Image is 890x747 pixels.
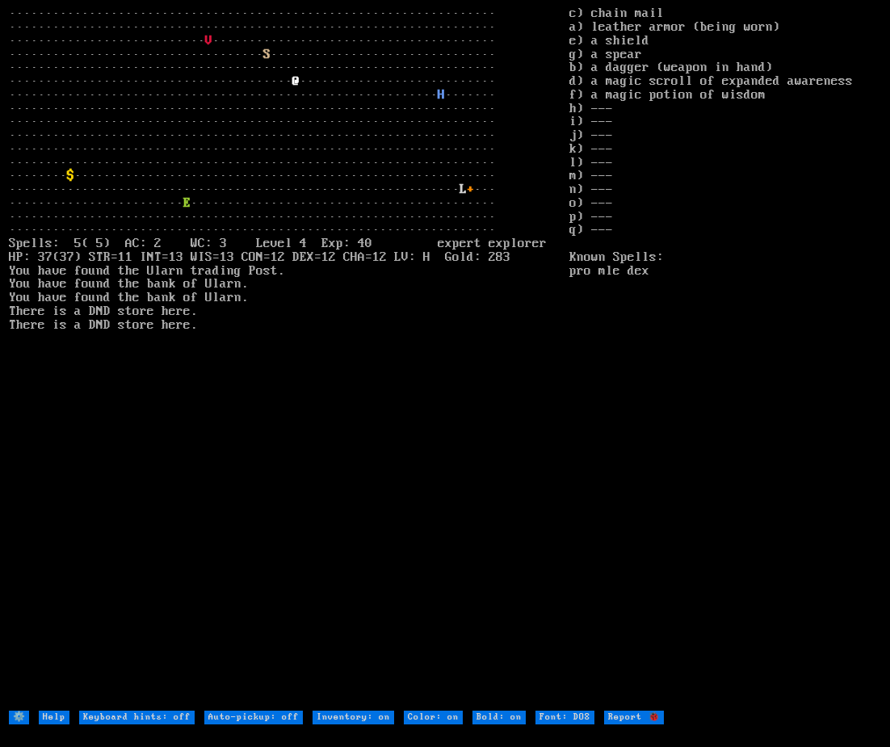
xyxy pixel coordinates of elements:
[9,711,29,724] input: ⚙️
[263,48,271,62] font: S
[604,711,664,724] input: Report 🐞
[9,7,569,710] larn: ··································································· ·····························...
[183,196,191,211] font: E
[79,711,195,724] input: Keyboard hints: off
[460,183,467,197] font: L
[313,711,394,724] input: Inventory: on
[569,7,881,710] stats: c) chain mail a) leather armor (being worn) e) a shield g) a spear b) a dagger (weapon in hand) d...
[292,74,300,89] font: @
[39,711,69,724] input: Help
[67,169,74,183] font: $
[535,711,594,724] input: Font: DOS
[472,711,526,724] input: Bold: on
[204,711,303,724] input: Auto-pickup: off
[205,34,212,48] font: V
[467,183,474,197] font: +
[404,711,463,724] input: Color: on
[438,88,445,103] font: H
